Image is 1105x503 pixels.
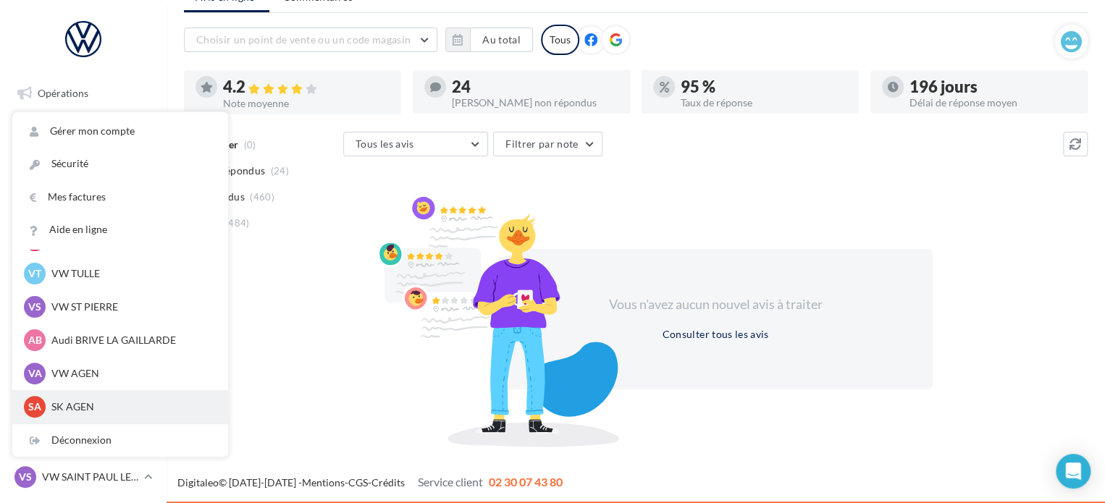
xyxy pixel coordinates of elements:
[302,476,345,489] a: Mentions
[452,79,618,95] div: 24
[12,424,228,457] div: Déconnexion
[9,331,158,374] a: PLV et print personnalisable
[51,366,211,381] p: VW AGEN
[28,366,42,381] span: VA
[28,333,42,347] span: AB
[445,28,533,52] button: Au total
[12,214,228,246] a: Aide en ligne
[9,379,158,422] a: Campagnes DataOnDemand
[223,98,390,109] div: Note moyenne
[656,326,774,343] button: Consulter tous les avis
[909,98,1076,108] div: Délai de réponse moyen
[198,164,265,178] span: Non répondus
[271,165,289,177] span: (24)
[371,476,405,489] a: Crédits
[51,400,211,414] p: SK AGEN
[9,295,158,326] a: Calendrier
[489,475,563,489] span: 02 30 07 43 80
[51,333,211,347] p: Audi BRIVE LA GAILLARDE
[250,191,274,203] span: (460)
[1056,454,1091,489] div: Open Intercom Messenger
[51,266,211,281] p: VW TULLE
[9,259,158,289] a: Médiathèque
[177,476,219,489] a: Digitaleo
[196,33,411,46] span: Choisir un point de vente ou un code magasin
[9,78,158,109] a: Opérations
[452,98,618,108] div: [PERSON_NAME] non répondus
[909,79,1076,95] div: 196 jours
[418,475,483,489] span: Service client
[184,28,437,52] button: Choisir un point de vente ou un code magasin
[9,224,158,254] a: Contacts
[9,187,158,218] a: Campagnes
[28,300,41,314] span: VS
[12,148,228,180] a: Sécurité
[9,151,158,182] a: Visibilité en ligne
[28,400,41,414] span: SA
[12,463,155,491] a: VS VW SAINT PAUL LES DAX
[225,217,250,229] span: (484)
[591,295,840,314] div: Vous n'avez aucun nouvel avis à traiter
[42,470,138,484] p: VW SAINT PAUL LES DAX
[38,87,88,99] span: Opérations
[12,115,228,148] a: Gérer mon compte
[19,470,32,484] span: VS
[177,476,563,489] span: © [DATE]-[DATE] - - -
[12,181,228,214] a: Mes factures
[681,79,847,95] div: 95 %
[681,98,847,108] div: Taux de réponse
[493,132,602,156] button: Filtrer par note
[343,132,488,156] button: Tous les avis
[348,476,368,489] a: CGS
[28,266,41,281] span: VT
[223,79,390,96] div: 4.2
[541,25,579,55] div: Tous
[51,300,211,314] p: VW ST PIERRE
[356,138,414,150] span: Tous les avis
[470,28,533,52] button: Au total
[9,114,158,145] a: Boîte de réception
